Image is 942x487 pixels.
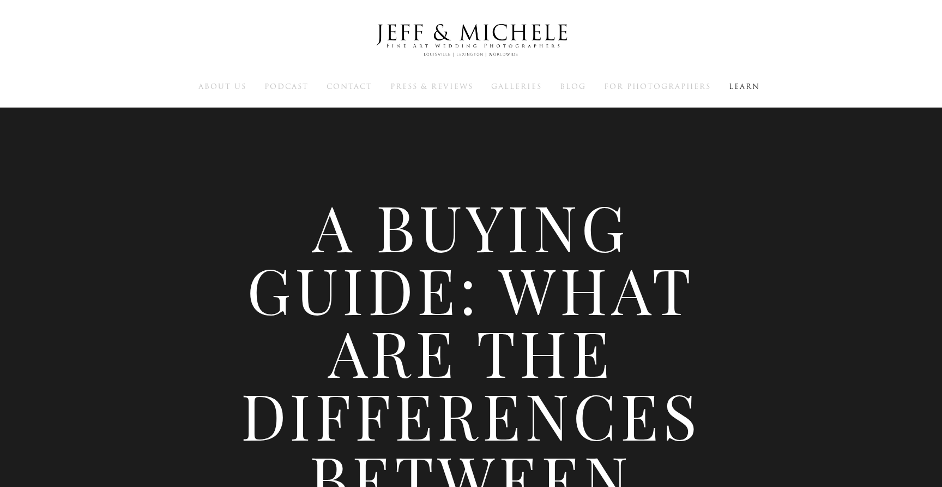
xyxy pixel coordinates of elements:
span: Learn [729,81,760,92]
a: Galleries [491,81,542,91]
span: Blog [560,81,586,92]
a: About Us [198,81,246,91]
span: Podcast [264,81,309,92]
a: Podcast [264,81,309,91]
span: Galleries [491,81,542,92]
a: Press & Reviews [390,81,473,91]
a: For Photographers [604,81,711,91]
span: For Photographers [604,81,711,92]
a: Learn [729,81,760,91]
img: Louisville Wedding Photographers - Jeff & Michele Wedding Photographers [362,14,580,67]
a: Blog [560,81,586,91]
span: Press & Reviews [390,81,473,92]
span: About Us [198,81,246,92]
a: Contact [327,81,372,91]
span: Contact [327,81,372,92]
